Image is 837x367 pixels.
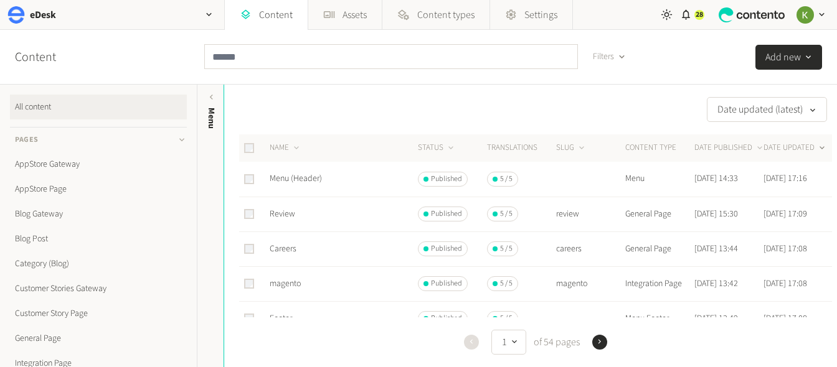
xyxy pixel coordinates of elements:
[764,142,827,154] button: DATE UPDATED
[15,48,85,67] h2: Content
[755,45,822,70] button: Add new
[625,266,694,301] td: Integration Page
[491,330,526,355] button: 1
[625,134,694,162] th: CONTENT TYPE
[10,276,187,301] a: Customer Stories Gateway
[10,326,187,351] a: General Page
[500,243,513,254] span: 5 / 5
[694,243,738,255] time: [DATE] 13:44
[486,134,556,162] th: Translations
[10,177,187,202] a: AppStore Page
[764,277,807,290] time: [DATE] 17:08
[764,172,807,185] time: [DATE] 17:16
[500,313,513,324] span: 5 / 5
[270,243,296,255] a: Careers
[10,202,187,226] a: Blog Gateway
[625,197,694,231] td: General Page
[694,277,738,290] time: [DATE] 13:42
[625,231,694,266] td: General Page
[583,44,636,69] button: Filters
[556,197,625,231] td: review
[524,7,557,22] span: Settings
[531,335,580,350] span: of 54 pages
[10,226,187,251] a: Blog Post
[431,208,462,220] span: Published
[15,134,39,146] span: Pages
[500,174,513,185] span: 5 / 5
[10,152,187,177] a: AppStore Gateway
[270,208,295,220] a: Review
[270,172,322,185] a: Menu (Header)
[707,97,827,122] button: Date updated (latest)
[797,6,814,24] img: Keelin Terry
[625,301,694,336] td: Menu Footer
[431,174,462,185] span: Published
[694,142,765,154] button: DATE PUBLISHED
[556,142,587,154] button: SLUG
[270,312,292,325] a: Footer
[10,95,187,119] a: All content
[500,278,513,289] span: 5 / 5
[431,278,462,289] span: Published
[556,266,625,301] td: magento
[10,251,187,276] a: Category (Blog)
[625,162,694,197] td: Menu
[764,208,807,220] time: [DATE] 17:09
[694,208,738,220] time: [DATE] 15:30
[30,7,56,22] h2: eDesk
[556,231,625,266] td: careers
[10,301,187,326] a: Customer Story Page
[7,6,25,24] img: eDesk
[500,208,513,220] span: 5 / 5
[418,142,456,154] button: STATUS
[205,108,218,129] span: Menu
[431,243,462,254] span: Published
[270,142,301,154] button: NAME
[764,243,807,255] time: [DATE] 17:08
[431,313,462,324] span: Published
[694,312,738,325] time: [DATE] 13:49
[764,312,807,325] time: [DATE] 17:08
[593,50,614,63] span: Filters
[270,277,301,290] a: magento
[694,172,738,185] time: [DATE] 14:33
[417,7,475,22] span: Content types
[696,9,703,21] span: 28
